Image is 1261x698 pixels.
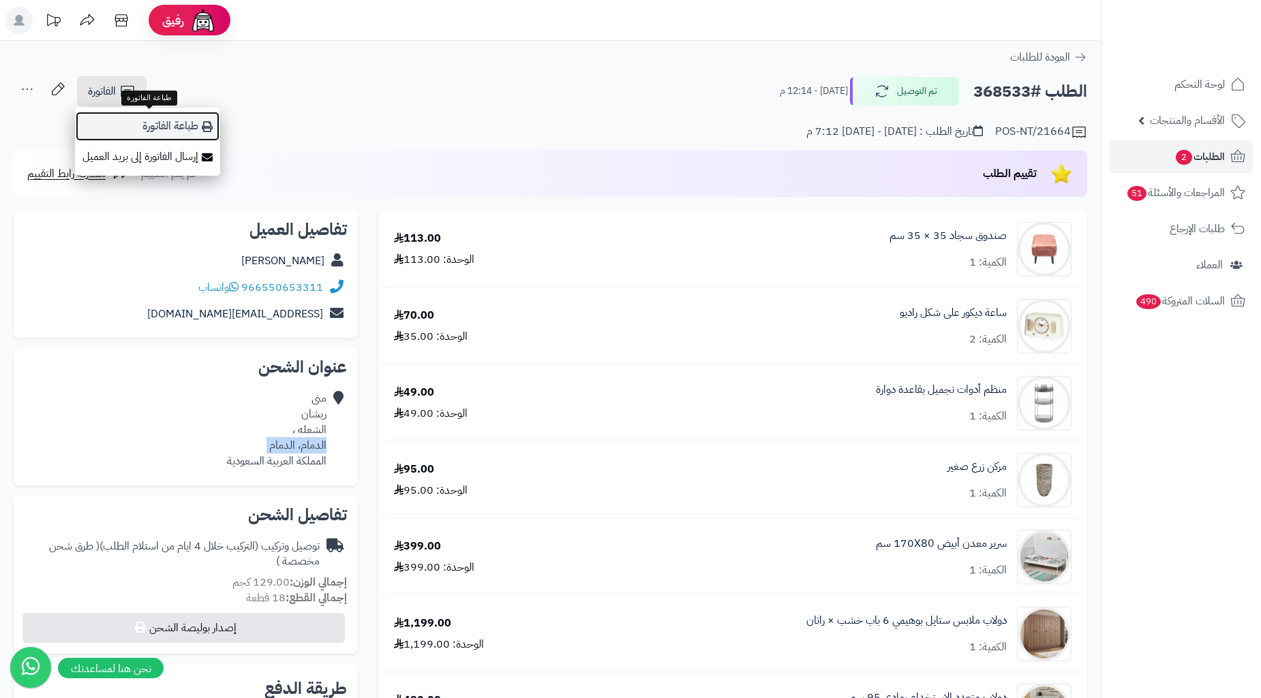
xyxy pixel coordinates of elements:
span: العملاء [1196,255,1223,274]
span: تقييم الطلب [983,165,1037,182]
a: [PERSON_NAME] [241,253,324,269]
a: الفاتورة [77,76,147,106]
div: تاريخ الطلب : [DATE] - [DATE] 7:12 م [806,124,983,140]
strong: إجمالي القطع: [286,590,347,606]
h2: عنوان الشحن [25,359,347,375]
div: الوحدة: 1,199.00 [394,637,484,652]
a: واتساب [198,279,239,296]
span: مشاركة رابط التقييم [27,165,106,182]
span: رفيق [162,12,184,29]
img: 1695310602-34563463456-90x90.jpg [1018,222,1071,276]
div: الوحدة: 399.00 [394,560,474,575]
img: 1749982072-1-90x90.jpg [1018,607,1071,661]
span: المراجعات والأسئلة [1126,183,1225,202]
a: العملاء [1110,249,1253,281]
a: السلات المتروكة490 [1110,285,1253,317]
a: العودة للطلبات [1010,49,1087,65]
a: مشاركة رابط التقييم [27,165,129,182]
span: لوحة التحكم [1174,75,1225,94]
a: 966550653311 [241,279,323,296]
span: 490 [1136,294,1161,309]
div: 95.00 [394,462,434,477]
div: الوحدة: 113.00 [394,252,474,268]
img: 1748517520-1-90x90.jpg [1018,530,1071,584]
h2: تفاصيل العميل [25,221,347,238]
button: إصدار بوليصة الشحن [22,613,345,643]
h2: الطلب #368533 [973,78,1087,106]
a: مركن زرع صغير [947,459,1007,475]
a: لوحة التحكم [1110,68,1253,101]
span: الأقسام والمنتجات [1150,111,1225,130]
div: 49.00 [394,385,434,400]
a: طباعة الفاتورة [75,111,220,142]
span: 51 [1127,186,1146,201]
div: POS-NT/21664 [995,124,1087,140]
span: الطلبات [1174,147,1225,166]
span: الفاتورة [88,83,116,99]
img: logo-2.png [1168,36,1248,65]
a: دولاب ملابس ستايل بوهيمي 6 باب خشب × راتان [806,613,1007,629]
h2: طريقة الدفع [264,680,347,697]
span: 2 [1176,150,1192,165]
div: 399.00 [394,539,441,554]
small: 129.00 كجم [232,574,347,590]
div: الكمية: 2 [969,332,1007,347]
h2: تفاصيل الشحن [25,507,347,523]
a: طلبات الإرجاع [1110,212,1253,245]
a: [EMAIL_ADDRESS][DOMAIN_NAME] [147,306,323,322]
div: الوحدة: 95.00 [394,483,468,498]
div: الكمية: 1 [969,486,1007,501]
div: 1,199.00 [394,616,451,631]
div: توصيل وتركيب (التركيب خلال 4 ايام من استلام الطلب) [25,539,320,570]
div: 70.00 [394,308,434,323]
img: 1729526535-110316010055-90x90.jpg [1018,376,1071,430]
a: سرير معدن أبيض 170X80 سم [876,536,1007,552]
small: 18 قطعة [246,590,347,606]
span: ( طرق شحن مخصصة ) [49,538,320,570]
span: طلبات الإرجاع [1170,219,1225,238]
div: الوحدة: 35.00 [394,329,468,345]
img: ai-face.png [189,7,217,34]
div: منى ريشان الشعله ، الدمام، الدمام المملكة العربية السعودية [227,391,326,469]
div: الكمية: 1 [969,409,1007,424]
a: المراجعات والأسئلة51 [1110,176,1253,209]
a: منظم أدوات تجميل بقاعدة دوارة [876,382,1007,398]
a: تحديثات المنصة [36,7,70,37]
img: 1738591046-Untitleeeeed-11-90x90.jpg [1018,453,1071,507]
a: إرسال الفاتورة إلى بريد العميل [75,142,220,172]
button: تم التوصيل [850,77,959,106]
div: 113.00 [394,231,441,247]
span: السلات المتروكة [1135,291,1225,311]
span: العودة للطلبات [1010,49,1070,65]
div: طباعة الفاتورة [121,91,177,106]
a: صندوق سجاد 35 × 35 سم [890,228,1007,244]
small: [DATE] - 12:14 م [780,84,848,98]
div: الكمية: 1 [969,639,1007,655]
div: الوحدة: 49.00 [394,406,468,422]
div: الكمية: 1 [969,255,1007,270]
div: الكمية: 1 [969,562,1007,578]
strong: إجمالي الوزن: [290,574,347,590]
img: 1721032032-110312010094-90x90.jpg [1018,299,1071,353]
a: الطلبات2 [1110,140,1253,173]
a: ساعة ديكور على شكل راديو [900,305,1007,321]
